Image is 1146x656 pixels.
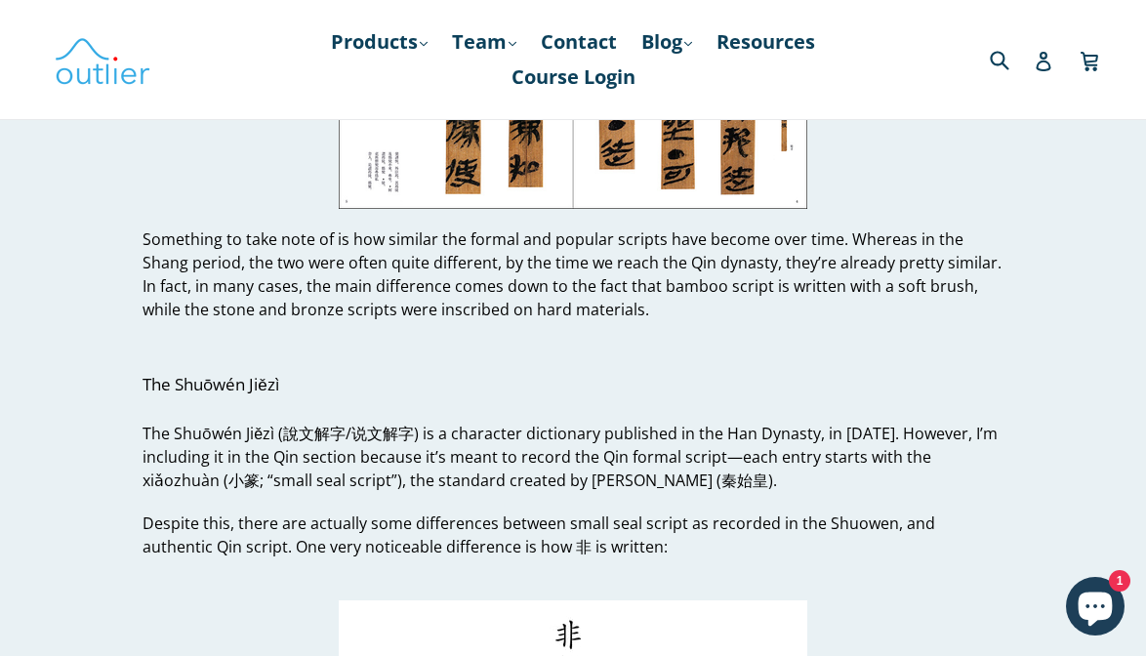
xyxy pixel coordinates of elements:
input: Search [985,39,1039,79]
a: Products [321,24,437,60]
inbox-online-store-chat: Shopify online store chat [1060,577,1130,640]
span: The Shuōwén Jiězì (說文解字/说文解字) is a character dictionary published in the Han Dynasty, in [DATE]. ... [143,423,998,491]
a: Blog [632,24,702,60]
a: Contact [531,24,627,60]
a: Resources [707,24,825,60]
p: Despite this, there are actually some differences between small seal script as recorded in the Sh... [143,512,1003,558]
span: The Shuōwén Jiězì [143,373,278,395]
p: Something to take note of is how similar the formal and popular scripts have become over time. Wh... [143,227,1003,321]
img: Outlier Linguistics [54,31,151,88]
a: Course Login [502,60,645,95]
a: Team [442,24,526,60]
